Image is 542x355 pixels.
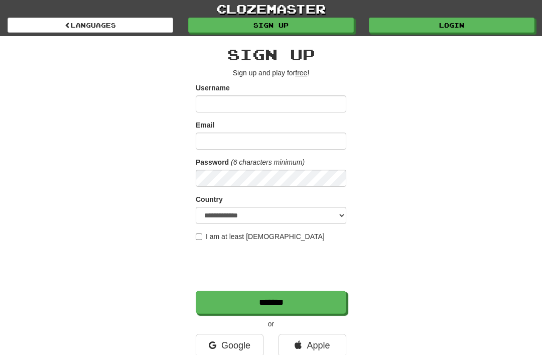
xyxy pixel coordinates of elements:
[196,83,230,93] label: Username
[8,18,173,33] a: Languages
[188,18,354,33] a: Sign up
[231,158,305,166] em: (6 characters minimum)
[295,69,307,77] u: free
[196,194,223,204] label: Country
[369,18,534,33] a: Login
[196,68,346,78] p: Sign up and play for !
[196,319,346,329] p: or
[196,157,229,167] label: Password
[196,247,348,286] iframe: reCAPTCHA
[196,231,325,242] label: I am at least [DEMOGRAPHIC_DATA]
[196,233,202,240] input: I am at least [DEMOGRAPHIC_DATA]
[196,120,214,130] label: Email
[196,46,346,63] h2: Sign up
